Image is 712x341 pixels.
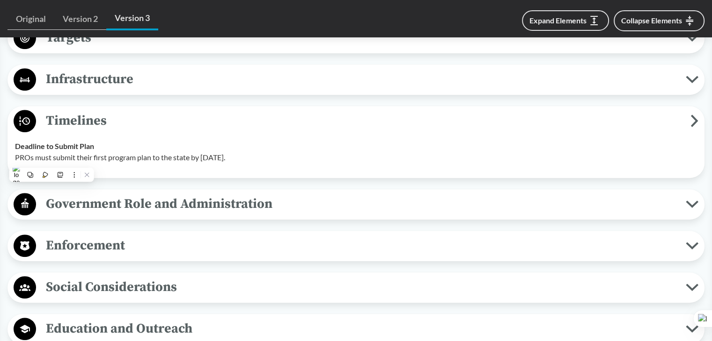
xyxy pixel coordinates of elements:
button: Timelines [11,109,701,133]
button: Collapse Elements [614,10,705,31]
a: Original [7,8,54,30]
span: Timelines [36,110,690,131]
span: Enforcement [36,235,686,256]
a: Version 2 [54,8,106,30]
button: Infrastructure [11,68,701,92]
button: Enforcement [11,234,701,258]
span: Targets [36,27,686,48]
strong: Deadline to Submit Plan [15,142,94,150]
a: Version 3 [106,7,158,30]
span: Education and Outreach [36,318,686,339]
button: Expand Elements [522,10,609,31]
button: Targets [11,26,701,50]
button: Government Role and Administration [11,192,701,216]
span: Social Considerations [36,277,686,298]
span: Infrastructure [36,69,686,90]
p: PROs must submit their first program plan to the state by [DATE]. [15,152,697,163]
span: Government Role and Administration [36,193,686,214]
button: Social Considerations [11,276,701,299]
button: Education and Outreach [11,317,701,341]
